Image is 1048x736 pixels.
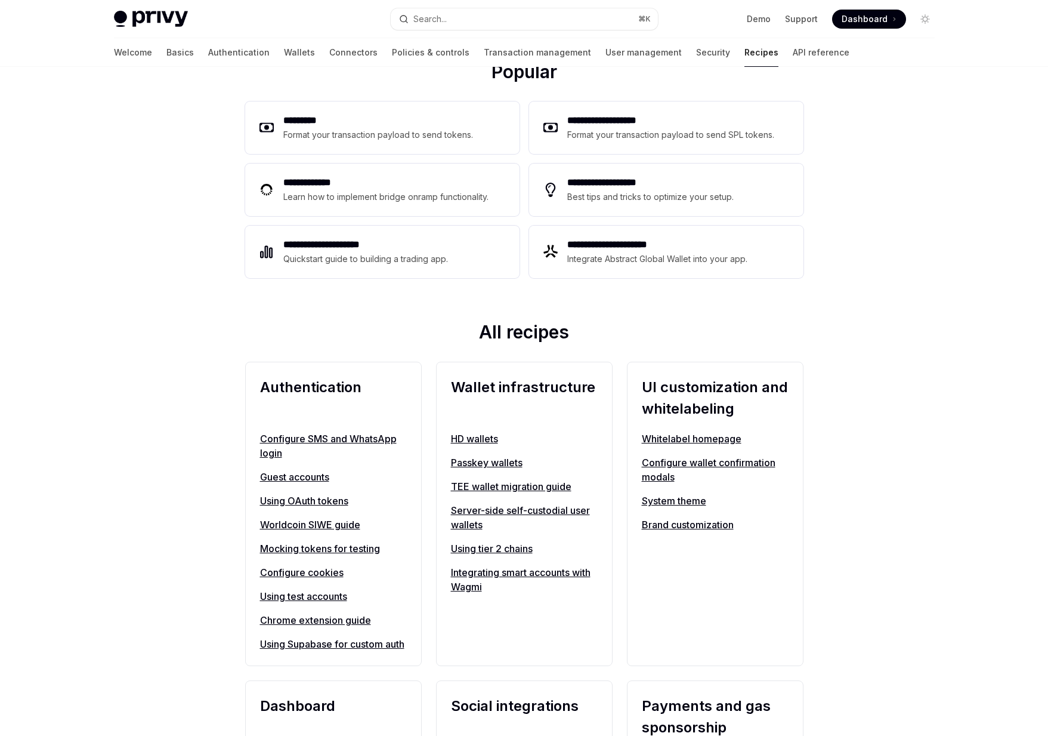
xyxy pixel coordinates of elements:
[260,494,407,508] a: Using OAuth tokens
[245,321,803,347] h2: All recipes
[114,38,152,67] a: Welcome
[642,377,789,420] h2: UI customization and whitelabeling
[284,38,315,67] a: Wallets
[451,377,598,420] h2: Wallet infrastructure
[605,38,682,67] a: User management
[451,565,598,594] a: Integrating smart accounts with Wagmi
[413,12,447,26] div: Search...
[260,613,407,627] a: Chrome extension guide
[785,13,818,25] a: Support
[260,377,407,420] h2: Authentication
[567,190,735,204] div: Best tips and tricks to optimize your setup.
[916,10,935,29] button: Toggle dark mode
[391,8,658,30] button: Search...⌘K
[484,38,591,67] a: Transaction management
[260,518,407,532] a: Worldcoin SIWE guide
[260,470,407,484] a: Guest accounts
[696,38,730,67] a: Security
[642,494,789,508] a: System theme
[744,38,778,67] a: Recipes
[567,252,749,266] div: Integrate Abstract Global Wallet into your app.
[260,565,407,580] a: Configure cookies
[451,541,598,556] a: Using tier 2 chains
[451,479,598,494] a: TEE wallet migration guide
[283,190,492,204] div: Learn how to implement bridge onramp functionality.
[793,38,849,67] a: API reference
[642,518,789,532] a: Brand customization
[245,164,520,216] a: **** **** ***Learn how to implement bridge onramp functionality.
[329,38,378,67] a: Connectors
[260,541,407,556] a: Mocking tokens for testing
[260,589,407,603] a: Using test accounts
[832,10,906,29] a: Dashboard
[166,38,194,67] a: Basics
[642,455,789,484] a: Configure wallet confirmation modals
[114,11,188,27] img: light logo
[245,61,803,87] h2: Popular
[451,503,598,532] a: Server-side self-custodial user wallets
[208,38,270,67] a: Authentication
[642,432,789,446] a: Whitelabel homepage
[451,432,598,446] a: HD wallets
[747,13,771,25] a: Demo
[260,432,407,460] a: Configure SMS and WhatsApp login
[392,38,469,67] a: Policies & controls
[245,101,520,154] a: **** ****Format your transaction payload to send tokens.
[283,128,474,142] div: Format your transaction payload to send tokens.
[567,128,775,142] div: Format your transaction payload to send SPL tokens.
[842,13,888,25] span: Dashboard
[451,455,598,470] a: Passkey wallets
[638,14,651,24] span: ⌘ K
[283,252,449,266] div: Quickstart guide to building a trading app.
[260,637,407,651] a: Using Supabase for custom auth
